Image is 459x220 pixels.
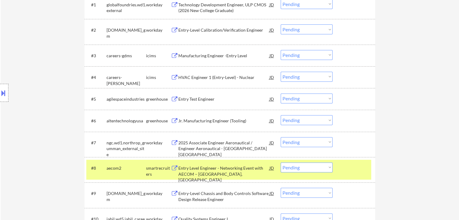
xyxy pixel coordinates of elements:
[146,118,171,124] div: greenhouse
[107,2,146,14] div: globalfoundries.wd1.external
[91,165,102,171] div: #8
[107,165,146,171] div: aecom2
[269,24,275,35] div: JD
[178,2,269,14] div: Technology Development Engineer, ULP CMOS (2026 New College Graduate)
[91,2,102,8] div: #1
[269,50,275,61] div: JD
[107,27,146,39] div: [DOMAIN_NAME]_gm
[107,190,146,202] div: [DOMAIN_NAME]_gm
[146,165,171,177] div: smartrecruiters
[107,96,146,102] div: agilespaceindustries
[107,74,146,86] div: careers-[PERSON_NAME]
[107,118,146,124] div: altentechnologyusa
[107,140,146,158] div: ngc.wd1.northrop_grumman_external_site
[146,27,171,33] div: workday
[269,162,275,173] div: JD
[178,53,269,59] div: Manufacturing Engineer -Entry Level
[269,137,275,148] div: JD
[146,140,171,146] div: workday
[178,140,269,158] div: 2025 Associate Engineer Aeronautical / Engineer Aeronautical - [GEOGRAPHIC_DATA] [GEOGRAPHIC_DATA]
[146,96,171,102] div: greenhouse
[269,93,275,104] div: JD
[146,190,171,196] div: workday
[178,27,269,33] div: Entry-Level Calibration/Verification Engineer
[178,190,269,202] div: Entry-Level Chassis and Body Controls Software Design Release Engineer
[178,118,269,124] div: Jr. Manufacturing Engineer (Tooling)
[269,72,275,83] div: JD
[269,188,275,199] div: JD
[91,27,102,33] div: #2
[146,2,171,8] div: workday
[178,96,269,102] div: Entry Test Engineer
[91,190,102,196] div: #9
[107,53,146,59] div: careers-gdms
[146,74,171,80] div: icims
[269,115,275,126] div: JD
[178,165,269,183] div: Entry Level Engineer - Networking Event with AECOM – [GEOGRAPHIC_DATA], [GEOGRAPHIC_DATA]
[178,74,269,80] div: HVAC Engineer 1 (Entry-Level) - Nuclear
[146,53,171,59] div: icims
